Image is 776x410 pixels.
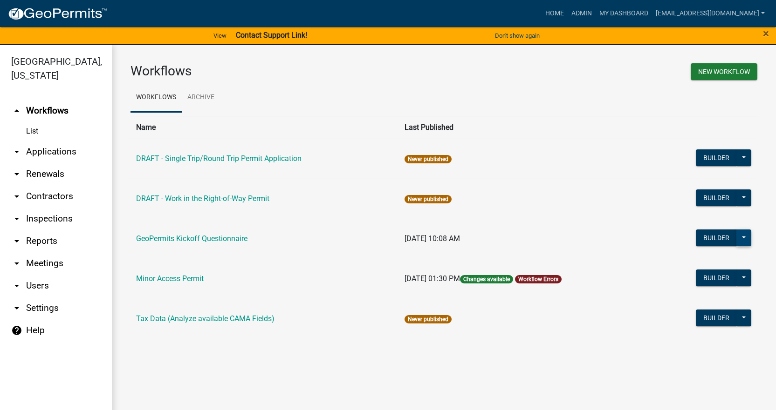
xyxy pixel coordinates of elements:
a: View [210,28,230,43]
i: arrow_drop_down [11,146,22,157]
i: arrow_drop_down [11,191,22,202]
button: Builder [696,269,737,286]
button: Builder [696,189,737,206]
i: help [11,325,22,336]
i: arrow_drop_down [11,258,22,269]
span: Never published [405,155,452,163]
button: Builder [696,149,737,166]
a: Home [542,5,568,22]
a: My Dashboard [596,5,652,22]
a: Workflows [130,83,182,113]
span: Never published [405,315,452,323]
i: arrow_drop_up [11,105,22,116]
button: Builder [696,229,737,246]
button: Close [763,28,769,39]
i: arrow_drop_down [11,302,22,314]
a: DRAFT - Single Trip/Round Trip Permit Application [136,154,302,163]
i: arrow_drop_down [11,168,22,180]
a: Admin [568,5,596,22]
strong: Contact Support Link! [236,31,307,40]
i: arrow_drop_down [11,213,22,224]
a: Minor Access Permit [136,274,204,283]
a: DRAFT - Work in the Right-of-Way Permit [136,194,269,203]
a: Archive [182,83,220,113]
i: arrow_drop_down [11,280,22,291]
th: Last Published [399,116,655,139]
span: [DATE] 01:30 PM [405,274,460,283]
span: [DATE] 10:08 AM [405,234,460,243]
th: Name [130,116,399,139]
span: × [763,27,769,40]
a: Workflow Errors [518,276,558,282]
span: Never published [405,195,452,203]
button: Don't show again [491,28,543,43]
a: Tax Data (Analyze available CAMA Fields) [136,314,275,323]
h3: Workflows [130,63,437,79]
button: Builder [696,309,737,326]
i: arrow_drop_down [11,235,22,247]
a: [EMAIL_ADDRESS][DOMAIN_NAME] [652,5,769,22]
span: Changes available [460,275,513,283]
a: GeoPermits Kickoff Questionnaire [136,234,247,243]
button: New Workflow [691,63,757,80]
